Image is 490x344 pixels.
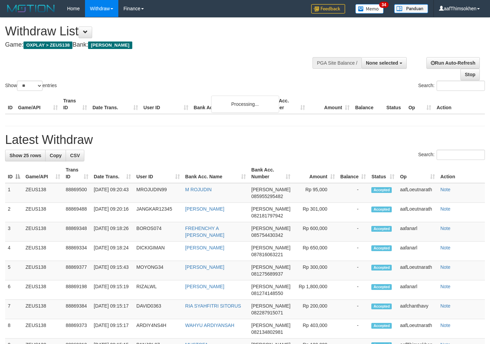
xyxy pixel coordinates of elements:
[134,203,182,222] td: JANGKAR12345
[338,203,369,222] td: -
[134,222,182,242] td: BOROS074
[293,183,337,203] td: Rp 95,000
[66,150,84,161] a: CSV
[185,284,224,289] a: [PERSON_NAME]
[263,95,308,114] th: Bank Acc. Number
[440,323,451,328] a: Note
[185,245,224,250] a: [PERSON_NAME]
[185,264,224,270] a: [PERSON_NAME]
[440,264,451,270] a: Note
[371,245,392,251] span: Accepted
[5,280,23,300] td: 6
[437,81,485,91] input: Search:
[418,150,485,160] label: Search:
[460,69,480,80] a: Stop
[5,203,23,222] td: 2
[251,252,283,257] span: Copy 087816063221 to clipboard
[134,242,182,261] td: DICKIGIMAN
[397,280,437,300] td: aafanarl
[440,226,451,231] a: Note
[379,2,388,8] span: 34
[397,203,437,222] td: aafLoeutnarath
[5,3,57,14] img: MOTION_logo.png
[338,242,369,261] td: -
[185,206,224,212] a: [PERSON_NAME]
[23,222,63,242] td: ZEUS138
[23,319,63,339] td: ZEUS138
[5,133,485,147] h1: Latest Withdraw
[5,222,23,242] td: 3
[251,271,283,277] span: Copy 081275689937 to clipboard
[397,261,437,280] td: aafLoeutnarath
[293,319,337,339] td: Rp 403,000
[141,95,191,114] th: User ID
[394,4,428,13] img: panduan.png
[440,187,451,192] a: Note
[134,300,182,319] td: DAVID0363
[5,183,23,203] td: 1
[312,57,361,69] div: PGA Site Balance /
[369,164,397,183] th: Status: activate to sort column ascending
[91,222,134,242] td: [DATE] 09:18:26
[338,164,369,183] th: Balance: activate to sort column ascending
[23,164,63,183] th: Game/API: activate to sort column ascending
[338,280,369,300] td: -
[50,153,62,158] span: Copy
[134,183,182,203] td: MROJUDIN99
[251,303,290,309] span: [PERSON_NAME]
[211,96,279,113] div: Processing...
[251,245,290,250] span: [PERSON_NAME]
[251,206,290,212] span: [PERSON_NAME]
[10,153,41,158] span: Show 25 rows
[352,95,384,114] th: Balance
[91,242,134,261] td: [DATE] 09:18:24
[251,194,283,199] span: Copy 085955295482 to clipboard
[63,164,91,183] th: Trans ID: activate to sort column ascending
[293,164,337,183] th: Amount: activate to sort column ascending
[440,245,451,250] a: Note
[5,300,23,319] td: 7
[293,261,337,280] td: Rp 300,000
[88,42,132,49] span: [PERSON_NAME]
[91,183,134,203] td: [DATE] 09:20:43
[63,242,91,261] td: 88869334
[45,150,66,161] a: Copy
[251,232,283,238] span: Copy 085754430342 to clipboard
[251,291,283,296] span: Copy 081274148550 to clipboard
[293,242,337,261] td: Rp 650,000
[434,95,485,114] th: Action
[23,183,63,203] td: ZEUS138
[397,319,437,339] td: aafLoeutnarath
[397,242,437,261] td: aafanarl
[5,42,320,48] h4: Game: Bank:
[384,95,406,114] th: Status
[440,284,451,289] a: Note
[5,95,15,114] th: ID
[63,183,91,203] td: 88869500
[406,95,434,114] th: Op
[23,261,63,280] td: ZEUS138
[5,150,46,161] a: Show 25 rows
[63,222,91,242] td: 88869348
[185,303,241,309] a: RIA SYAHFITRI SITORUS
[426,57,480,69] a: Run Auto-Refresh
[23,242,63,261] td: ZEUS138
[440,303,451,309] a: Note
[134,261,182,280] td: MOYONG34
[338,183,369,203] td: -
[361,57,407,69] button: None selected
[5,242,23,261] td: 4
[5,24,320,38] h1: Withdraw List
[251,213,283,218] span: Copy 082181797942 to clipboard
[15,95,61,114] th: Game/API
[338,222,369,242] td: -
[23,42,72,49] span: OXPLAY > ZEUS138
[91,280,134,300] td: [DATE] 09:15:19
[397,222,437,242] td: aafanarl
[61,95,90,114] th: Trans ID
[437,150,485,160] input: Search:
[91,300,134,319] td: [DATE] 09:15:17
[63,300,91,319] td: 88869384
[397,300,437,319] td: aafchanthavy
[251,187,290,192] span: [PERSON_NAME]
